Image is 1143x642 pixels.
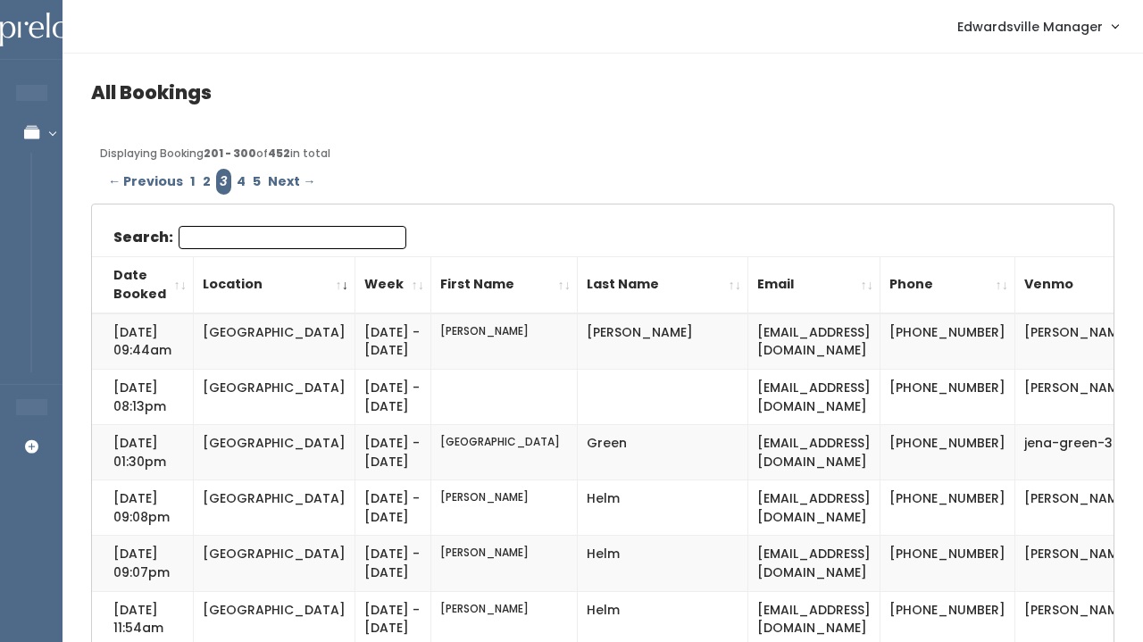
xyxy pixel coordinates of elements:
[204,146,256,161] b: 201 - 300
[748,425,880,480] td: [EMAIL_ADDRESS][DOMAIN_NAME]
[355,313,431,370] td: [DATE] - [DATE]
[194,425,355,480] td: [GEOGRAPHIC_DATA]
[92,480,194,536] td: [DATE] 09:08pm
[104,169,187,195] a: ← Previous
[91,82,1114,103] h4: All Bookings
[113,226,406,249] label: Search:
[92,256,194,313] th: Date Booked: activate to sort column ascending
[880,480,1015,536] td: [PHONE_NUMBER]
[187,169,199,195] a: Page 1
[431,425,578,480] td: [GEOGRAPHIC_DATA]
[578,536,748,591] td: Helm
[880,256,1015,313] th: Phone: activate to sort column ascending
[194,480,355,536] td: [GEOGRAPHIC_DATA]
[355,536,431,591] td: [DATE] - [DATE]
[957,17,1103,37] span: Edwardsville Manager
[233,169,249,195] a: Page 4
[249,169,264,195] a: Page 5
[748,536,880,591] td: [EMAIL_ADDRESS][DOMAIN_NAME]
[92,536,194,591] td: [DATE] 09:07pm
[179,226,406,249] input: Search:
[268,146,290,161] b: 452
[578,313,748,370] td: [PERSON_NAME]
[748,480,880,536] td: [EMAIL_ADDRESS][DOMAIN_NAME]
[431,480,578,536] td: [PERSON_NAME]
[199,169,214,195] a: Page 2
[748,370,880,425] td: [EMAIL_ADDRESS][DOMAIN_NAME]
[431,256,578,313] th: First Name: activate to sort column ascending
[748,256,880,313] th: Email: activate to sort column ascending
[355,256,431,313] th: Week: activate to sort column ascending
[92,313,194,370] td: [DATE] 09:44am
[880,370,1015,425] td: [PHONE_NUMBER]
[264,169,319,195] a: Next →
[880,536,1015,591] td: [PHONE_NUMBER]
[431,536,578,591] td: [PERSON_NAME]
[578,480,748,536] td: Helm
[194,256,355,313] th: Location: activate to sort column ascending
[100,169,1105,195] div: Pagination
[194,313,355,370] td: [GEOGRAPHIC_DATA]
[355,425,431,480] td: [DATE] - [DATE]
[355,480,431,536] td: [DATE] - [DATE]
[578,425,748,480] td: Green
[216,169,231,195] em: Page 3
[578,256,748,313] th: Last Name: activate to sort column ascending
[748,313,880,370] td: [EMAIL_ADDRESS][DOMAIN_NAME]
[431,313,578,370] td: [PERSON_NAME]
[355,370,431,425] td: [DATE] - [DATE]
[939,7,1136,46] a: Edwardsville Manager
[880,313,1015,370] td: [PHONE_NUMBER]
[92,370,194,425] td: [DATE] 08:13pm
[100,146,1105,162] div: Displaying Booking of in total
[194,536,355,591] td: [GEOGRAPHIC_DATA]
[92,425,194,480] td: [DATE] 01:30pm
[194,370,355,425] td: [GEOGRAPHIC_DATA]
[880,425,1015,480] td: [PHONE_NUMBER]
